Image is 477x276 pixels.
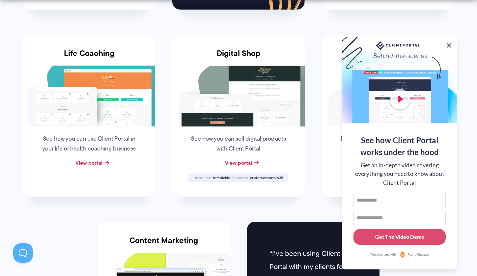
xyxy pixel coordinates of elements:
[370,252,397,257] span: Personalized with
[407,252,429,257] span: RightMessage
[399,251,406,258] img: Personalized with RightMessage
[13,243,33,263] iframe: Toggle Customer Support
[75,159,102,167] a: View portal
[353,134,446,158] div: See how Client Portal works under the hood
[172,49,305,66] h3: Digital Shop
[322,49,454,66] h3: Custom Furniture
[39,134,139,154] p: See how you can use Client Portal in your life or health coaching business
[225,159,252,167] a: View portal
[213,175,230,180] span: tompickle
[23,49,155,66] h3: Life Coaching
[193,175,212,180] span: Username
[353,251,446,258] a: Personalized withRightMessage
[353,229,446,245] button: Get The Video Demo
[98,236,230,253] h3: Content Marketing
[188,134,289,154] p: See how you can sell digital products with Client Portal
[250,175,283,180] span: customerportal638
[232,175,249,180] span: Password
[375,233,424,241] div: Get The Video Demo
[338,134,438,154] p: Design and sell custom furniture with Client Portal
[353,161,446,187] div: Get an in-depth video covering everything you need to know about Client Portal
